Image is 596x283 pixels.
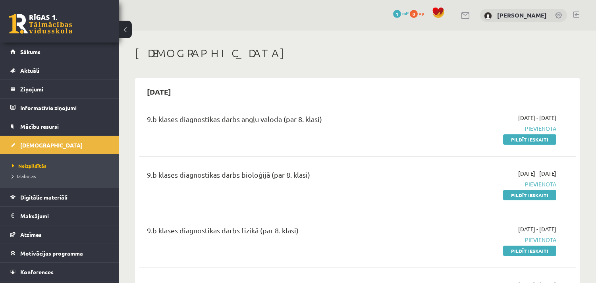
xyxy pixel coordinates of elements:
div: 9.b klases diagnostikas darbs fizikā (par 8. klasi) [147,225,416,240]
a: Mācību resursi [10,117,109,136]
span: mP [402,10,409,16]
span: Motivācijas programma [20,250,83,257]
a: Ziņojumi [10,80,109,98]
a: Izlabotās [12,173,111,180]
a: Pildīt ieskaiti [503,134,556,145]
span: [DATE] - [DATE] [518,114,556,122]
a: Atzīmes [10,225,109,244]
a: [PERSON_NAME] [497,11,547,19]
span: Pievienota [428,180,556,188]
span: xp [419,10,424,16]
h2: [DATE] [139,82,179,101]
a: Sākums [10,43,109,61]
span: Mācību resursi [20,123,59,130]
a: Pildīt ieskaiti [503,246,556,256]
img: Rūdolfs Masjulis [484,12,492,20]
span: [DEMOGRAPHIC_DATA] [20,141,83,149]
span: Digitālie materiāli [20,194,68,201]
a: Konferences [10,263,109,281]
span: Sākums [20,48,41,55]
a: Pildīt ieskaiti [503,190,556,200]
span: Pievienota [428,236,556,244]
a: Neizpildītās [12,162,111,169]
span: Neizpildītās [12,163,46,169]
a: Maksājumi [10,207,109,225]
h1: [DEMOGRAPHIC_DATA] [135,47,580,60]
span: Konferences [20,268,54,275]
a: [DEMOGRAPHIC_DATA] [10,136,109,154]
div: 9.b klases diagnostikas darbs bioloģijā (par 8. klasi) [147,169,416,184]
a: Motivācijas programma [10,244,109,262]
legend: Maksājumi [20,207,109,225]
a: 0 xp [410,10,428,16]
span: Atzīmes [20,231,42,238]
span: 0 [410,10,418,18]
legend: Ziņojumi [20,80,109,98]
span: Izlabotās [12,173,36,179]
a: Digitālie materiāli [10,188,109,206]
a: 1 mP [393,10,409,16]
span: [DATE] - [DATE] [518,169,556,178]
span: Aktuāli [20,67,39,74]
legend: Informatīvie ziņojumi [20,99,109,117]
span: [DATE] - [DATE] [518,225,556,233]
span: 1 [393,10,401,18]
div: 9.b klases diagnostikas darbs angļu valodā (par 8. klasi) [147,114,416,128]
a: Rīgas 1. Tālmācības vidusskola [9,14,72,34]
a: Informatīvie ziņojumi [10,99,109,117]
span: Pievienota [428,124,556,133]
a: Aktuāli [10,61,109,79]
